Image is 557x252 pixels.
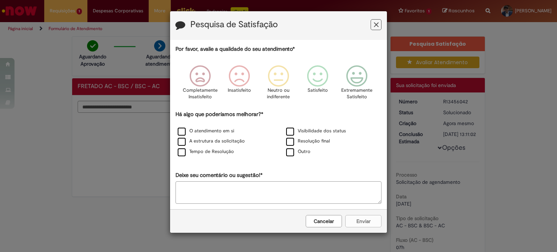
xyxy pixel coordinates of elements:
div: Extremamente Satisfeito [338,60,375,110]
div: Completamente Insatisfeito [181,60,218,110]
p: Insatisfeito [228,87,251,94]
div: Satisfeito [299,60,336,110]
label: Pesquisa de Satisfação [190,20,278,29]
p: Satisfeito [308,87,328,94]
label: Resolução final [286,138,330,145]
div: Insatisfeito [221,60,258,110]
label: Por favor, avalie a qualidade do seu atendimento* [176,45,295,53]
button: Cancelar [306,215,342,227]
div: Neutro ou indiferente [260,60,297,110]
label: Visibilidade dos status [286,128,346,135]
label: Deixe seu comentário ou sugestão!* [176,172,263,179]
p: Completamente Insatisfeito [183,87,218,100]
label: O atendimento em si [178,128,234,135]
p: Extremamente Satisfeito [341,87,372,100]
label: Tempo de Resolução [178,148,234,155]
label: Outro [286,148,310,155]
label: A estrutura da solicitação [178,138,245,145]
div: Há algo que poderíamos melhorar?* [176,111,381,157]
p: Neutro ou indiferente [265,87,292,100]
